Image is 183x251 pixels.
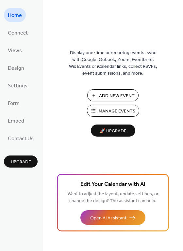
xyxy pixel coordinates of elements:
button: Open AI Assistant [80,210,145,225]
span: Views [8,46,22,56]
button: Add New Event [87,89,139,101]
span: Home [8,10,22,21]
a: Embed [4,113,28,128]
span: Embed [8,116,24,126]
a: Form [4,96,24,110]
span: Settings [8,81,27,91]
span: Upgrade [11,159,31,166]
span: Contact Us [8,134,34,144]
span: Manage Events [99,108,135,115]
a: Home [4,8,26,22]
a: Design [4,61,28,75]
a: Views [4,43,26,57]
span: Form [8,98,20,109]
a: Connect [4,25,32,40]
span: Add New Event [99,93,135,99]
a: Contact Us [4,131,38,145]
a: Settings [4,78,31,93]
button: Upgrade [4,155,38,168]
span: 🚀 Upgrade [95,127,131,136]
span: Design [8,63,24,74]
span: Open AI Assistant [90,215,126,222]
button: 🚀 Upgrade [91,125,135,137]
span: Connect [8,28,28,38]
button: Manage Events [87,105,139,117]
span: Want to adjust the layout, update settings, or change the design? The assistant can help. [68,190,158,205]
span: Display one-time or recurring events, sync with Google, Outlook, Zoom, Eventbrite, Wix Events or ... [69,50,157,77]
span: Edit Your Calendar with AI [80,180,145,189]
